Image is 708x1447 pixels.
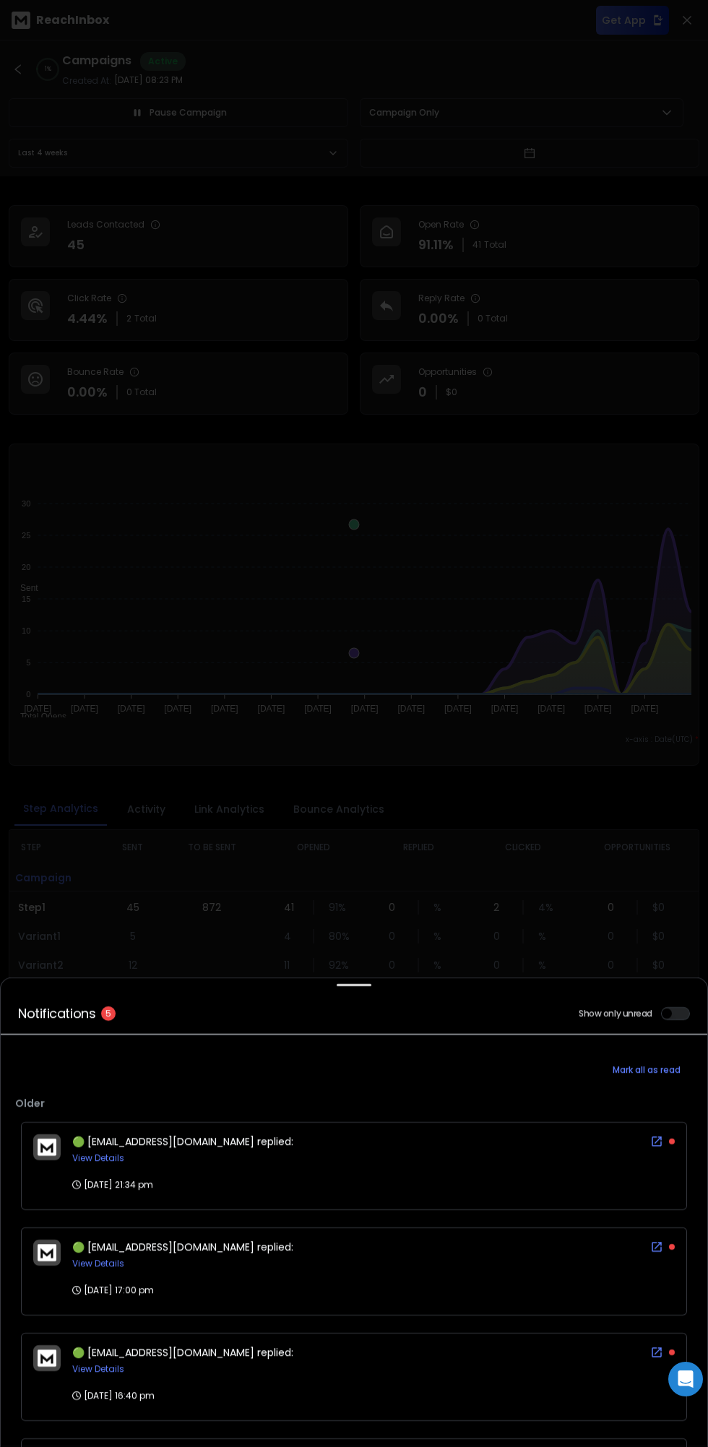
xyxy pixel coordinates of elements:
[72,1179,153,1191] p: [DATE] 21:34 pm
[72,1134,293,1149] span: 🟢 [EMAIL_ADDRESS][DOMAIN_NAME] replied:
[595,1055,699,1084] button: Mark all as read
[38,1349,56,1367] img: logo
[101,1006,116,1021] span: 5
[72,1363,124,1375] button: View Details
[72,1390,155,1401] p: [DATE] 16:40 pm
[15,1096,693,1110] p: Older
[72,1345,293,1360] span: 🟢 [EMAIL_ADDRESS][DOMAIN_NAME] replied:
[72,1284,154,1296] p: [DATE] 17:00 pm
[18,1007,95,1020] h3: Notifications
[613,1064,681,1076] span: Mark all as read
[38,1244,56,1261] img: logo
[72,1258,124,1269] button: View Details
[668,1362,703,1396] div: Open Intercom Messenger
[72,1152,124,1164] button: View Details
[72,1240,293,1254] span: 🟢 [EMAIL_ADDRESS][DOMAIN_NAME] replied:
[579,1008,652,1019] label: Show only unread
[38,1139,56,1156] img: logo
